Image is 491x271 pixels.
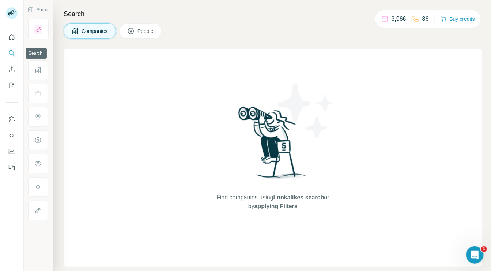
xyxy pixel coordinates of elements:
p: 86 [422,15,429,23]
button: Use Surfe on LinkedIn [6,113,18,126]
button: Buy credits [441,14,475,24]
button: Feedback [6,161,18,174]
button: Use Surfe API [6,129,18,142]
img: Surfe Illustration - Woman searching with binoculars [235,105,311,186]
button: Enrich CSV [6,63,18,76]
span: Find companies using or by [214,193,331,211]
button: Show [23,4,53,15]
button: Search [6,47,18,60]
button: Quick start [6,31,18,44]
span: People [137,27,154,35]
span: 1 [481,246,487,252]
img: Surfe Illustration - Stars [273,78,339,144]
h4: Search [64,9,482,19]
iframe: Intercom live chat [466,246,484,264]
button: Dashboard [6,145,18,158]
span: Companies [82,27,108,35]
p: 3,966 [392,15,406,23]
button: My lists [6,79,18,92]
span: Lookalikes search [273,194,324,201]
span: applying Filters [254,203,298,209]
